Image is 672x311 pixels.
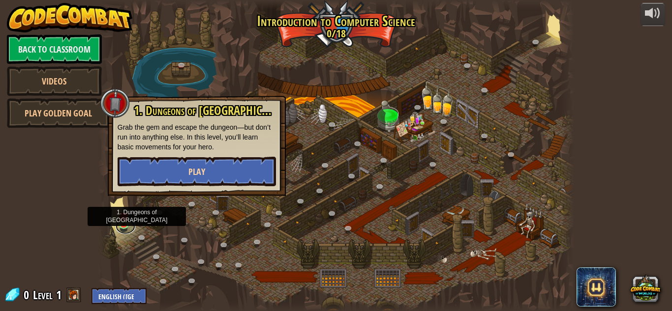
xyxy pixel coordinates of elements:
[118,157,276,186] button: Play
[118,122,276,152] p: Grab the gem and escape the dungeon—but don’t run into anything else. In this level, you’ll learn...
[33,287,53,303] span: Level
[7,3,133,32] img: CodeCombat - Learn how to code by playing a game
[7,98,110,128] a: Play Golden Goal
[24,287,32,303] span: 0
[134,102,294,119] span: 1. Dungeons of [GEOGRAPHIC_DATA]
[641,3,665,26] button: Adjust volume
[7,66,102,96] a: Videos
[7,34,102,64] a: Back to Classroom
[56,287,61,303] span: 1
[119,207,130,226] img: level-banner-unstarted.png
[188,166,205,178] span: Play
